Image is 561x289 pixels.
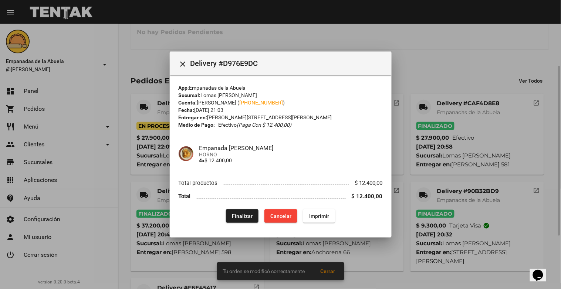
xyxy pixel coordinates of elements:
li: Total productos $ 12.400,00 [179,176,383,190]
strong: Medio de Pago: [179,121,215,129]
span: Imprimir [309,213,329,219]
strong: Entregar en: [179,114,207,120]
img: f753fea7-0f09-41b3-9a9e-ddb84fc3b359.jpg [179,146,193,161]
strong: Cuenta: [179,100,197,106]
div: [PERSON_NAME] ( ) [179,99,383,106]
i: (Paga con $ 12.400,00) [237,122,291,128]
div: [PERSON_NAME][STREET_ADDRESS][PERSON_NAME] [179,114,383,121]
a: [PHONE_NUMBER] [240,100,283,106]
span: Finalizar [232,213,253,219]
h4: Empanada [PERSON_NAME] [199,144,383,152]
div: [DATE] 21:03 [179,106,383,114]
div: Empanadas de la Abuela [179,84,383,92]
span: Cancelar [270,213,291,219]
button: Cerrar [176,56,190,71]
iframe: chat widget [530,259,554,282]
span: HORNO [199,152,383,157]
p: $ 12.400,00 [199,157,383,163]
div: Lomas [PERSON_NAME] [179,92,383,99]
li: Total $ 12.400,00 [179,190,383,203]
strong: Fecha: [179,107,195,113]
span: Delivery #D976E9DC [190,57,386,69]
button: Cancelar [264,209,297,223]
mat-icon: Cerrar [179,60,187,69]
strong: Sucursal: [179,92,201,98]
button: Imprimir [303,209,335,223]
button: Finalizar [226,209,258,223]
strong: App: [179,85,189,91]
b: 4x [199,157,205,163]
span: Efectivo [218,121,291,129]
